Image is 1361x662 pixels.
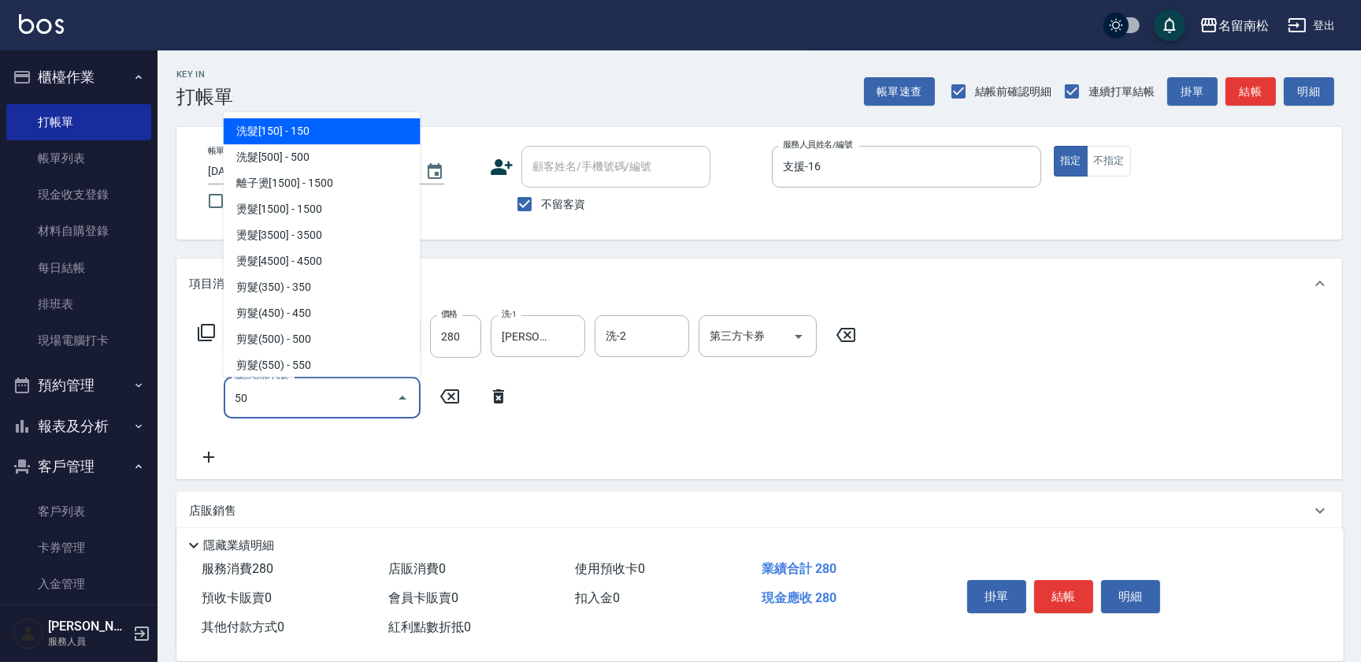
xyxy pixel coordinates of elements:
[441,308,458,320] label: 價格
[783,139,852,151] label: 服務人員姓名/編號
[1034,580,1093,613] button: 結帳
[6,286,151,322] a: 排班表
[1226,77,1276,106] button: 結帳
[224,274,421,300] span: 剪髮(350) - 350
[13,618,44,649] img: Person
[388,561,446,576] span: 店販消費 0
[6,406,151,447] button: 報表及分析
[6,104,151,140] a: 打帳單
[208,145,241,157] label: 帳單日期
[1054,146,1088,177] button: 指定
[6,566,151,602] a: 入金管理
[6,140,151,177] a: 帳單列表
[1284,77,1334,106] button: 明細
[48,634,128,649] p: 服務人員
[224,352,421,378] span: 剪髮(550) - 550
[575,561,645,576] span: 使用預收卡 0
[390,385,415,411] button: Close
[224,222,421,248] span: 燙髮[3500] - 3500
[202,619,284,634] span: 其他付款方式 0
[864,77,935,106] button: 帳單速查
[208,158,410,184] input: YYYY/MM/DD hh:mm
[6,493,151,530] a: 客戶列表
[176,69,233,80] h2: Key In
[224,170,421,196] span: 離子燙[1500] - 1500
[502,308,517,320] label: 洗-1
[6,177,151,213] a: 現金收支登錄
[575,590,620,605] span: 扣入金 0
[1218,16,1269,35] div: 名留南松
[189,503,236,519] p: 店販銷售
[224,118,421,144] span: 洗髮[150] - 150
[6,213,151,249] a: 材料自購登錄
[202,590,272,605] span: 預收卡販賣 0
[416,153,454,191] button: Choose date, selected date is 2025-08-17
[1087,146,1131,177] button: 不指定
[6,365,151,406] button: 預約管理
[1088,84,1155,100] span: 連續打單結帳
[224,144,421,170] span: 洗髮[500] - 500
[1154,9,1185,41] button: save
[6,322,151,359] a: 現場電腦打卡
[224,300,421,326] span: 剪髮(450) - 450
[6,530,151,566] a: 卡券管理
[189,276,236,292] p: 項目消費
[176,258,1342,309] div: 項目消費
[224,196,421,222] span: 燙髮[1500] - 1500
[388,619,471,634] span: 紅利點數折抵 0
[1167,77,1218,106] button: 掛單
[1193,9,1275,42] button: 名留南松
[762,561,836,576] span: 業績合計 280
[176,492,1342,530] div: 店販銷售
[967,580,1026,613] button: 掛單
[203,537,274,554] p: 隱藏業績明細
[786,324,811,349] button: Open
[6,250,151,286] a: 每日結帳
[6,57,151,98] button: 櫃檯作業
[388,590,458,605] span: 會員卡販賣 0
[1281,11,1342,40] button: 登出
[19,14,64,34] img: Logo
[48,619,128,634] h5: [PERSON_NAME]
[975,84,1052,100] span: 結帳前確認明細
[202,561,273,576] span: 服務消費 280
[541,196,585,213] span: 不留客資
[6,446,151,487] button: 客戶管理
[224,326,421,352] span: 剪髮(500) - 500
[224,248,421,274] span: 燙髮[4500] - 4500
[762,590,836,605] span: 現金應收 280
[1101,580,1160,613] button: 明細
[176,86,233,108] h3: 打帳單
